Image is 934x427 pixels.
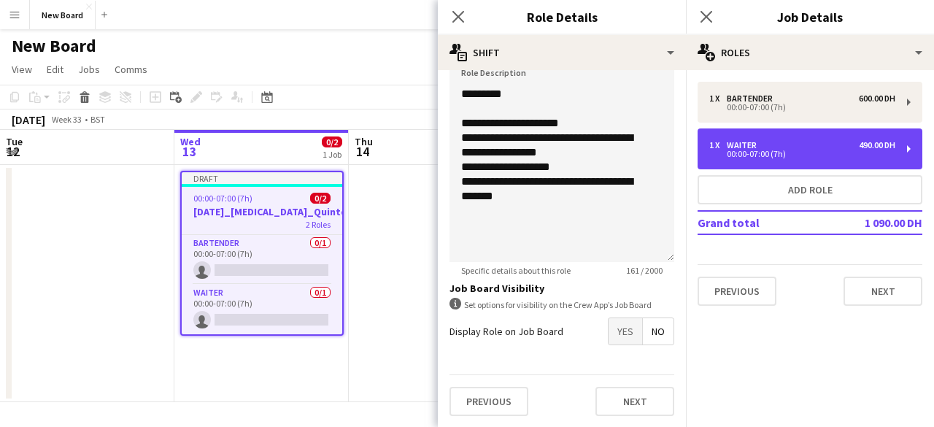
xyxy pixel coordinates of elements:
[727,93,779,104] div: Bartender
[78,63,100,76] span: Jobs
[180,135,201,148] span: Wed
[193,193,252,204] span: 00:00-07:00 (7h)
[182,172,342,184] div: Draft
[6,135,23,148] span: Tue
[844,277,922,306] button: Next
[352,143,373,160] span: 14
[72,60,106,79] a: Jobs
[609,318,642,345] span: Yes
[709,104,895,111] div: 00:00-07:00 (7h)
[12,112,45,127] div: [DATE]
[180,171,344,336] app-job-card: Draft00:00-07:00 (7h)0/2[DATE]_[MEDICAL_DATA]_Quintessentially_30_BAR2 RolesBartender0/100:00-07:...
[310,193,331,204] span: 0/2
[12,35,96,57] h1: New Board
[109,60,153,79] a: Comms
[449,298,674,312] div: Set options for visibility on the Crew App’s Job Board
[859,93,895,104] div: 600.00 DH
[182,235,342,285] app-card-role: Bartender0/100:00-07:00 (7h)
[859,140,895,150] div: 490.00 DH
[30,1,96,29] button: New Board
[643,318,674,345] span: No
[322,136,342,147] span: 0/2
[438,7,686,26] h3: Role Details
[709,140,727,150] div: 1 x
[90,114,105,125] div: BST
[47,63,63,76] span: Edit
[709,150,895,158] div: 00:00-07:00 (7h)
[449,325,563,338] label: Display Role on Job Board
[614,265,674,276] span: 161 / 2000
[355,135,373,148] span: Thu
[323,149,341,160] div: 1 Job
[182,285,342,334] app-card-role: Waiter0/100:00-07:00 (7h)
[438,35,686,70] div: Shift
[698,211,830,234] td: Grand total
[727,140,763,150] div: Waiter
[4,143,23,160] span: 12
[182,205,342,218] h3: [DATE]_[MEDICAL_DATA]_Quintessentially_30_BAR
[595,387,674,416] button: Next
[830,211,922,234] td: 1 090.00 DH
[686,7,934,26] h3: Job Details
[449,387,528,416] button: Previous
[12,63,32,76] span: View
[686,35,934,70] div: Roles
[306,219,331,230] span: 2 Roles
[449,265,582,276] span: Specific details about this role
[6,60,38,79] a: View
[698,277,776,306] button: Previous
[48,114,85,125] span: Week 33
[698,175,922,204] button: Add role
[41,60,69,79] a: Edit
[115,63,147,76] span: Comms
[709,93,727,104] div: 1 x
[178,143,201,160] span: 13
[449,282,674,295] h3: Job Board Visibility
